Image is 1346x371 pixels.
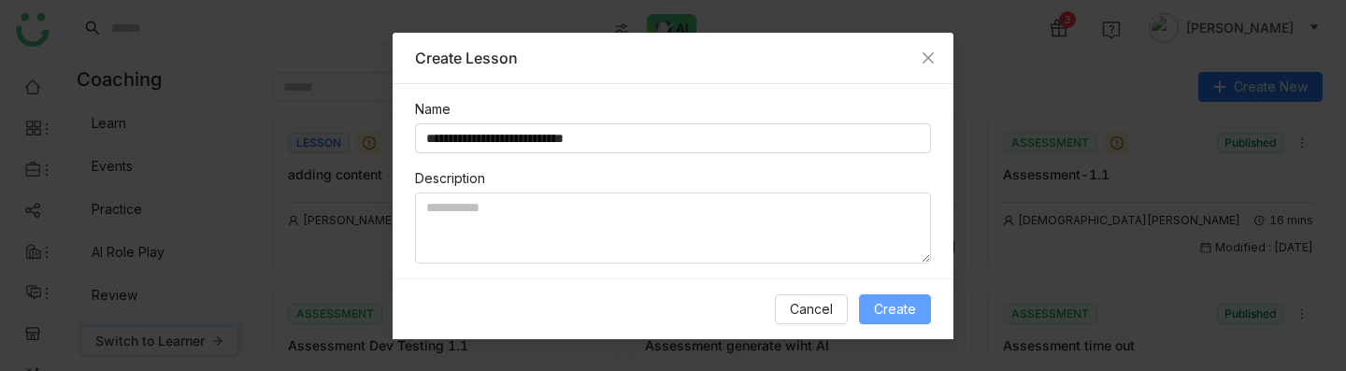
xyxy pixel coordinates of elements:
[790,299,833,320] span: Cancel
[874,299,916,320] span: Create
[775,294,848,324] button: Cancel
[859,294,931,324] button: Create
[415,48,931,68] div: Create Lesson
[415,99,931,120] div: Name
[903,33,953,83] button: Close
[415,168,931,189] div: Description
